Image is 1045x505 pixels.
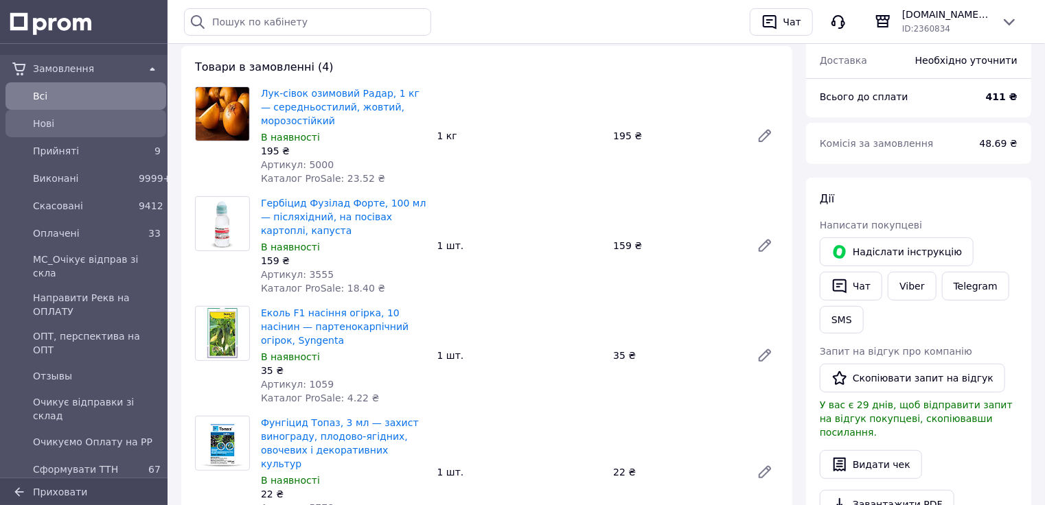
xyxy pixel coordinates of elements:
span: Всього до сплати [820,91,908,102]
span: Прийняті [33,144,133,158]
span: [DOMAIN_NAME] — інтернет магазин для фермера, садовода, дачника [902,8,990,21]
button: Чат [820,272,882,301]
span: Сформувати ТТН [33,462,133,476]
div: Необхідно уточнити [907,45,1026,75]
span: Каталог ProSale: 18.40 ₴ [261,283,385,294]
div: 159 ₴ [261,254,426,268]
a: Еколь F1 насіння огірка, 10 насінин — партенокарпічний огірок, Syngenta [261,307,409,346]
img: Фунгіцид Топаз, 3 мл — захист винограду, плодово-ягідних, овочевих і декоративних культур [201,416,244,470]
a: Редагувати [751,232,779,259]
div: 195 ₴ [608,126,746,145]
span: Приховати [33,486,87,497]
span: ID: 2360834 [902,24,950,34]
span: Комісія за замовлення [820,138,934,149]
span: Оплачені [33,226,133,240]
div: 22 ₴ [608,462,746,482]
span: Доставка [820,55,867,66]
b: 411 ₴ [986,91,1018,102]
img: Лук-сівок озимовий Радар, 1 кг — середньостилий, жовтий, морозостійкий [196,87,249,141]
img: Гербіцид Фузілад Форте, 100 мл — післяхідний, на посівах картоплі, капуста [208,197,237,250]
span: 9 [154,145,161,156]
span: Каталог ProSale: 23.52 ₴ [261,173,385,184]
div: 195 ₴ [261,144,426,158]
button: SMS [820,306,864,333]
span: Артикул: 3555 [261,269,334,280]
span: 33 [148,228,161,239]
span: 9999+ [139,173,171,184]
span: В наявності [261,132,320,143]
span: Очикує відправки зі склад [33,395,161,423]
div: 22 ₴ [261,487,426,501]
span: Замовлення [33,62,139,75]
span: 48.69 ₴ [980,138,1018,149]
span: В наявності [261,351,320,362]
span: Очикуємо Оплату на РР [33,435,161,449]
span: Дії [820,192,834,205]
span: Запит на відгук про компанію [820,346,972,357]
div: 159 ₴ [608,236,746,255]
button: Видати чек [820,450,922,479]
a: Фунгіцид Топаз, 3 мл — захист винограду, плодово-ягідних, овочевих і декоративних культур [261,417,419,469]
span: Артикул: 1059 [261,379,334,390]
span: Всi [33,89,161,103]
span: Каталог ProSale: 4.22 ₴ [261,392,379,403]
div: 35 ₴ [608,346,746,365]
span: 67 [148,464,161,475]
div: 1 кг [432,126,608,145]
a: Редагувати [751,122,779,150]
span: ОПТ, перспектива на ОПТ [33,329,161,357]
span: Отзывы [33,369,161,383]
button: Чат [750,8,813,36]
div: 35 ₴ [261,364,426,377]
input: Пошук по кабінету [184,8,431,36]
a: Telegram [942,272,1009,301]
span: У вас є 29 днів, щоб відправити запит на відгук покупцеві, скопіювавши посилання. [820,399,1013,438]
a: Viber [888,272,936,301]
span: В наявності [261,242,320,252]
a: Редагувати [751,458,779,486]
button: Надіслати інструкцію [820,237,974,266]
span: Виконані [33,172,133,185]
span: Направити Рекв на ОПЛАТУ [33,291,161,318]
div: 1 шт. [432,346,608,365]
a: Редагувати [751,342,779,369]
span: 9412 [139,200,163,211]
a: Лук-сівок озимовий Радар, 1 кг — середньостилий, жовтий, морозостійкий [261,88,420,126]
div: 1 шт. [432,462,608,482]
img: Еколь F1 насіння огірка, 10 насінин — партенокарпічний огірок, Syngenta [207,307,238,360]
span: Нові [33,117,161,130]
span: В наявності [261,475,320,486]
span: Артикул: 5000 [261,159,334,170]
span: МС_Очікує відправ зі скла [33,252,161,280]
button: Скопіювати запит на відгук [820,364,1005,392]
a: Гербіцид Фузілад Форте, 100 мл — післяхідний, на посівах картоплі, капуста [261,198,426,236]
span: Написати покупцеві [820,220,922,231]
div: Чат [781,12,804,32]
span: Скасовані [33,199,133,213]
div: 1 шт. [432,236,608,255]
span: Товари в замовленні (4) [195,60,334,73]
